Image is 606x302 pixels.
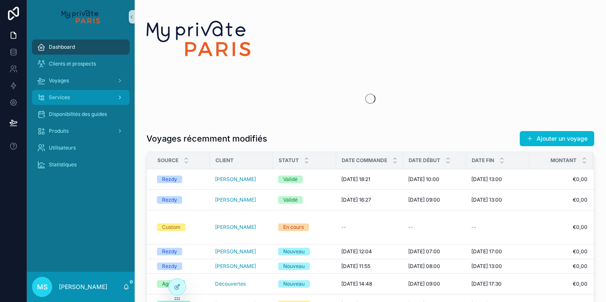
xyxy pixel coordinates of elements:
[471,224,476,231] span: --
[341,197,398,203] a: [DATE] 16:27
[341,248,372,255] span: [DATE] 12:04
[157,176,205,183] a: Rezdy
[215,281,246,287] a: Découvertes
[409,157,440,164] span: Date début
[37,282,48,292] span: MS
[49,60,96,67] span: Clients et prospects
[283,196,298,204] div: Validé
[157,157,178,164] span: Source
[278,223,331,231] a: En cours
[341,176,370,183] span: [DATE] 18:21
[342,157,387,164] span: Date commande
[471,263,524,270] a: [DATE] 13:00
[408,176,461,183] a: [DATE] 10:00
[32,39,130,55] a: Dashboard
[283,263,305,270] div: Nouveau
[215,157,234,164] span: Client
[32,140,130,155] a: Utilisateurs
[61,10,100,24] img: App logo
[157,196,205,204] a: Rezdy
[534,197,587,203] a: €0,00
[534,263,587,270] span: €0,00
[215,248,256,255] a: [PERSON_NAME]
[534,281,587,287] a: €0,00
[408,224,461,231] a: --
[341,263,398,270] a: [DATE] 11:55
[341,263,370,270] span: [DATE] 11:55
[27,34,135,183] div: scrollable content
[534,224,587,231] a: €0,00
[278,176,331,183] a: Validé
[215,248,268,255] a: [PERSON_NAME]
[283,176,298,183] div: Validé
[162,280,180,288] div: Agence
[215,176,256,183] a: [PERSON_NAME]
[408,281,461,287] a: [DATE] 09:00
[408,248,440,255] span: [DATE] 07:00
[283,248,305,255] div: Nouveau
[550,157,577,164] span: Montant
[471,281,524,287] a: [DATE] 17:30
[471,248,502,255] span: [DATE] 17:00
[471,281,502,287] span: [DATE] 17:30
[215,176,268,183] a: [PERSON_NAME]
[215,224,256,231] a: [PERSON_NAME]
[341,176,398,183] a: [DATE] 18:21
[162,176,177,183] div: Rezdy
[279,157,299,164] span: Statut
[162,248,177,255] div: Rezdy
[278,263,331,270] a: Nouveau
[49,77,69,84] span: Voyages
[341,224,398,231] a: --
[471,224,524,231] a: --
[32,90,130,105] a: Services
[341,197,371,203] span: [DATE] 16:27
[534,176,587,183] a: €0,00
[215,263,256,270] a: [PERSON_NAME]
[32,157,130,172] a: Statistiques
[157,263,205,270] a: Rezdy
[49,94,70,101] span: Services
[471,176,502,183] span: [DATE] 13:00
[408,224,413,231] span: --
[534,248,587,255] span: €0,00
[215,197,256,203] a: [PERSON_NAME]
[49,128,69,134] span: Produits
[278,280,331,288] a: Nouveau
[341,248,398,255] a: [DATE] 12:04
[157,248,205,255] a: Rezdy
[215,281,268,287] a: Découvertes
[49,144,76,151] span: Utilisateurs
[157,223,205,231] a: Custom
[215,263,268,270] a: [PERSON_NAME]
[32,73,130,88] a: Voyages
[408,263,440,270] span: [DATE] 08:00
[472,157,494,164] span: Date fin
[408,176,439,183] span: [DATE] 10:00
[215,197,268,203] a: [PERSON_NAME]
[283,280,305,288] div: Nouveau
[32,56,130,71] a: Clients et prospects
[59,283,107,291] p: [PERSON_NAME]
[520,131,594,146] button: Ajouter un voyage
[146,133,267,144] h1: Voyages récemment modifiés
[146,20,251,57] img: 21079-Logo_site-01.png
[471,248,524,255] a: [DATE] 17:00
[471,197,524,203] a: [DATE] 13:00
[162,223,181,231] div: Custom
[49,111,107,118] span: Disponibilités des guides
[471,197,502,203] span: [DATE] 13:00
[341,281,372,287] span: [DATE] 14:48
[278,248,331,255] a: Nouveau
